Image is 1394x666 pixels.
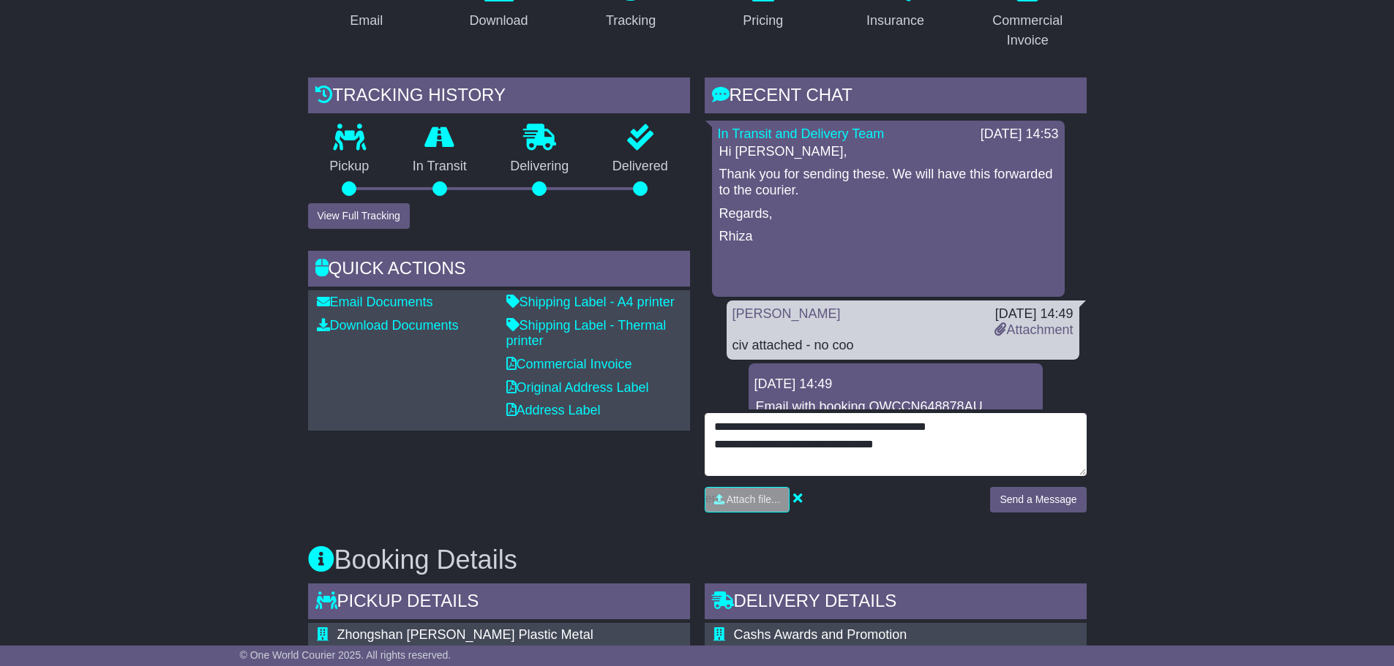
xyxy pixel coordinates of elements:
[718,126,885,141] a: In Transit and Delivery Team
[719,229,1057,245] p: Rhiza
[240,649,451,661] span: © One World Courier 2025. All rights reserved.
[506,380,649,395] a: Original Address Label
[981,126,1059,143] div: [DATE] 14:53
[506,357,632,371] a: Commercial Invoice
[990,487,1086,512] button: Send a Message
[308,159,391,175] p: Pickup
[308,251,690,290] div: Quick Actions
[756,399,1035,447] p: Email with booking OWCCN648878AU documents was sent to [EMAIL_ADDRESS][DOMAIN_NAME].
[391,159,489,175] p: In Transit
[978,11,1077,50] div: Commercial Invoice
[734,627,907,642] span: Cashs Awards and Promotion
[606,11,656,31] div: Tracking
[743,11,783,31] div: Pricing
[308,203,410,229] button: View Full Tracking
[732,306,841,321] a: [PERSON_NAME]
[506,318,667,349] a: Shipping Label - Thermal printer
[308,545,1087,575] h3: Booking Details
[337,627,593,642] span: Zhongshan [PERSON_NAME] Plastic Metal
[506,403,601,417] a: Address Label
[866,11,924,31] div: Insurance
[506,295,675,309] a: Shipping Label - A4 printer
[994,306,1073,322] div: [DATE] 14:49
[719,167,1057,198] p: Thank you for sending these. We will have this forwarded to the courier.
[705,77,1087,117] div: RECENT CHAT
[317,295,433,309] a: Email Documents
[705,583,1087,623] div: Delivery Details
[754,376,1037,393] div: [DATE] 14:49
[719,206,1057,222] p: Regards,
[994,322,1073,337] a: Attachment
[350,11,383,31] div: Email
[317,318,459,333] a: Download Documents
[489,159,591,175] p: Delivering
[469,11,528,31] div: Download
[732,338,1073,354] div: civ attached - no coo
[308,583,690,623] div: Pickup Details
[719,144,1057,160] p: Hi [PERSON_NAME],
[591,159,690,175] p: Delivered
[308,77,690,117] div: Tracking history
